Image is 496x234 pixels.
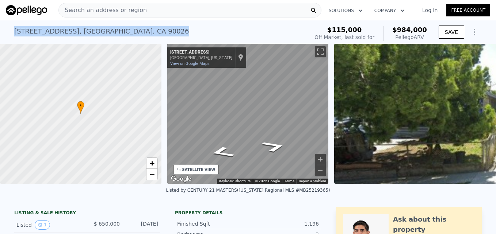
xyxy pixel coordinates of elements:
div: [DATE] [126,220,158,230]
div: [GEOGRAPHIC_DATA], [US_STATE] [170,55,232,60]
a: Zoom in [146,158,157,169]
path: Go Southwest, N Vendome St [251,138,296,155]
span: Search an address or region [59,6,147,15]
a: Show location on map [238,54,243,62]
div: Property details [175,210,321,216]
img: Google [169,174,193,184]
span: − [149,169,154,179]
button: Zoom in [315,154,326,165]
div: Pellego ARV [392,34,427,41]
a: Free Account [446,4,490,16]
div: SATELLITE VIEW [182,167,215,172]
button: Show Options [467,25,482,39]
a: Open this area in Google Maps (opens a new window) [169,174,193,184]
a: Terms (opens in new tab) [284,179,294,183]
button: Company [369,4,411,17]
span: • [77,102,84,109]
div: Listed by CENTURY 21 MASTERS ([US_STATE] Regional MLS #MB25219365) [166,188,330,193]
button: View historical data [35,220,50,230]
div: Finished Sqft [177,220,248,227]
div: Off Market, last sold for [314,34,374,41]
span: $984,000 [392,26,427,34]
span: © 2025 Google [255,179,280,183]
div: Listed [16,220,81,230]
path: Go Northeast, N Vendome St [199,144,245,161]
div: [STREET_ADDRESS] , [GEOGRAPHIC_DATA] , CA 90026 [14,26,189,36]
div: Street View [167,44,329,184]
span: $115,000 [327,26,362,34]
a: Zoom out [146,169,157,180]
div: LISTING & SALE HISTORY [14,210,160,217]
a: View on Google Maps [170,61,210,66]
button: SAVE [439,26,464,39]
button: Toggle fullscreen view [315,46,326,57]
div: [STREET_ADDRESS] [170,50,232,55]
button: Solutions [323,4,369,17]
div: Map [167,44,329,184]
img: Pellego [6,5,47,15]
button: Zoom out [315,165,326,176]
a: Report a problem [299,179,326,183]
div: 1,196 [248,220,319,227]
button: Keyboard shortcuts [219,179,251,184]
span: $ 650,000 [94,221,120,227]
a: Log In [413,7,446,14]
span: + [149,159,154,168]
div: • [77,101,84,114]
